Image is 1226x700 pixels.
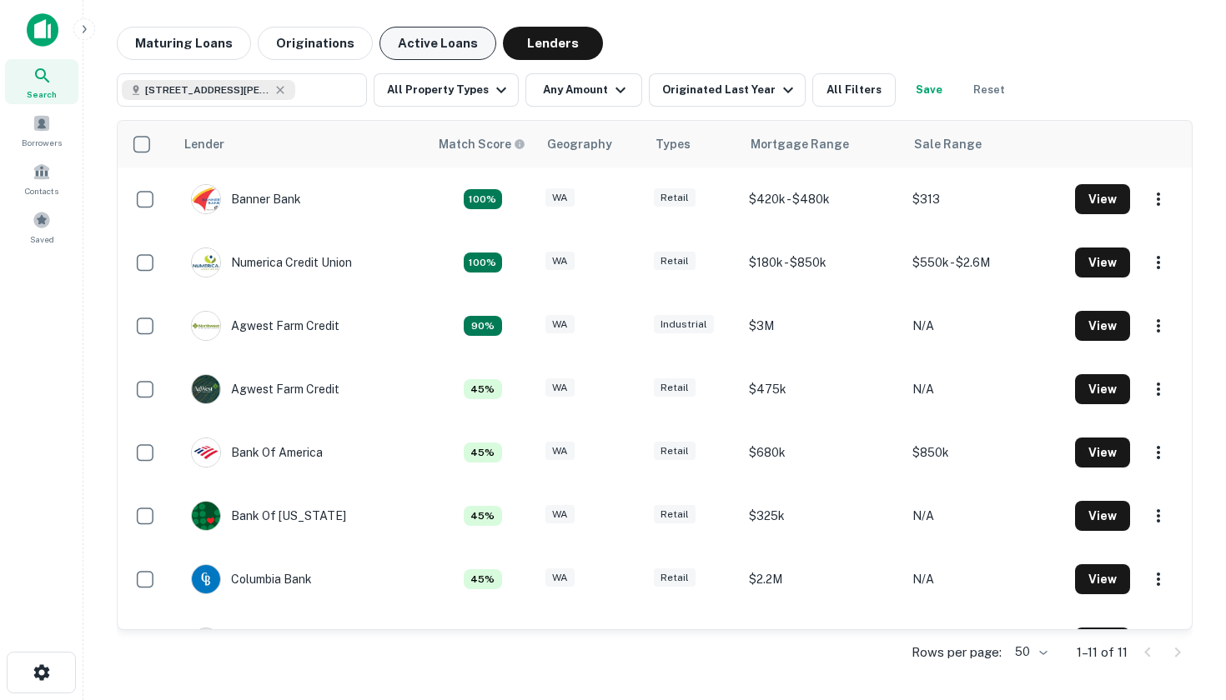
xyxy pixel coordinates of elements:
[904,484,1067,547] td: N/A
[25,184,58,197] span: Contacts
[914,134,982,154] div: Sale Range
[904,294,1067,357] td: N/A
[904,547,1067,611] td: N/A
[192,565,220,593] img: picture
[545,315,575,334] div: WA
[1075,311,1130,341] button: View
[812,73,896,107] button: All Filters
[192,502,220,530] img: picture
[1075,374,1130,404] button: View
[656,134,691,154] div: Types
[191,627,392,657] div: Funeral Directors Life Insuran
[545,505,575,524] div: WA
[654,252,696,271] div: Retail
[649,73,806,107] button: Originated Last Year
[145,82,270,97] span: [STREET_ADDRESS][PERSON_NAME][PERSON_NAME]
[902,73,956,107] button: Save your search to get updates of matches that match your search criteria.
[545,378,575,397] div: WA
[27,87,57,101] span: Search
[30,232,54,246] span: Saved
[22,136,62,149] span: Borrowers
[191,311,339,341] div: Agwest Farm Credit
[191,374,339,404] div: Agwest Farm Credit
[374,73,519,107] button: All Property Types
[741,294,903,357] td: $3M
[191,564,312,594] div: Columbia Bank
[741,421,903,484] td: $680k
[464,506,502,526] div: Capitalize uses an advanced AI algorithm to match your search with the best lender. The match sco...
[464,442,502,462] div: Capitalize uses an advanced AI algorithm to match your search with the best lender. The match sco...
[439,135,525,153] div: Capitalize uses an advanced AI algorithm to match your search with the best lender. The match sco...
[545,442,575,461] div: WA
[174,121,429,167] th: Lender
[184,134,224,154] div: Lender
[503,27,603,60] button: Lenders
[545,252,575,271] div: WA
[904,611,1067,674] td: $350k
[464,316,502,336] div: Capitalize uses an advanced AI algorithm to match your search with the best lender. The match sco...
[1075,184,1130,214] button: View
[1143,567,1226,647] iframe: Chat Widget
[547,134,612,154] div: Geography
[27,13,58,47] img: capitalize-icon.png
[1077,642,1128,662] p: 1–11 of 11
[904,231,1067,294] td: $550k - $2.6M
[751,134,849,154] div: Mortgage Range
[654,188,696,207] div: Retail
[741,547,903,611] td: $2.2M
[258,27,373,60] button: Originations
[654,315,714,334] div: Industrial
[192,438,220,467] img: picture
[464,379,502,399] div: Capitalize uses an advanced AI algorithm to match your search with the best lender. The match sco...
[464,252,502,272] div: Capitalize uses an advanced AI algorithm to match your search with the best lender. The match sco...
[904,421,1067,484] td: $850k
[192,185,220,213] img: picture
[191,247,352,277] div: Numerica Credit Union
[741,357,903,421] td: $475k
[192,375,220,403] img: picture
[741,121,903,167] th: Mortgage Range
[1075,501,1130,531] button: View
[912,642,1002,662] p: Rows per page:
[117,27,251,60] button: Maturing Loans
[192,248,220,277] img: picture
[379,27,496,60] button: Active Loans
[1075,564,1130,594] button: View
[5,204,78,249] a: Saved
[464,189,502,209] div: Capitalize uses an advanced AI algorithm to match your search with the best lender. The match sco...
[662,80,798,100] div: Originated Last Year
[904,121,1067,167] th: Sale Range
[525,73,642,107] button: Any Amount
[904,357,1067,421] td: N/A
[646,121,741,167] th: Types
[1075,247,1130,277] button: View
[654,378,696,397] div: Retail
[464,569,502,589] div: Capitalize uses an advanced AI algorithm to match your search with the best lender. The match sco...
[741,484,903,547] td: $325k
[191,437,323,467] div: Bank Of America
[654,568,696,587] div: Retail
[5,107,78,152] a: Borrowers
[191,184,301,214] div: Banner Bank
[429,121,537,167] th: Capitalize uses an advanced AI algorithm to match your search with the best lender. The match sco...
[5,59,78,104] a: Search
[654,442,696,461] div: Retail
[5,156,78,201] div: Contacts
[741,611,903,674] td: $350k
[741,231,903,294] td: $180k - $850k
[1008,640,1050,664] div: 50
[191,501,346,531] div: Bank Of [US_STATE]
[904,167,1067,231] td: $313
[545,188,575,207] div: WA
[545,568,575,587] div: WA
[192,312,220,340] img: picture
[654,505,696,524] div: Retail
[1075,437,1130,467] button: View
[439,135,522,153] h6: Match Score
[1075,627,1130,657] button: View
[741,167,903,231] td: $420k - $480k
